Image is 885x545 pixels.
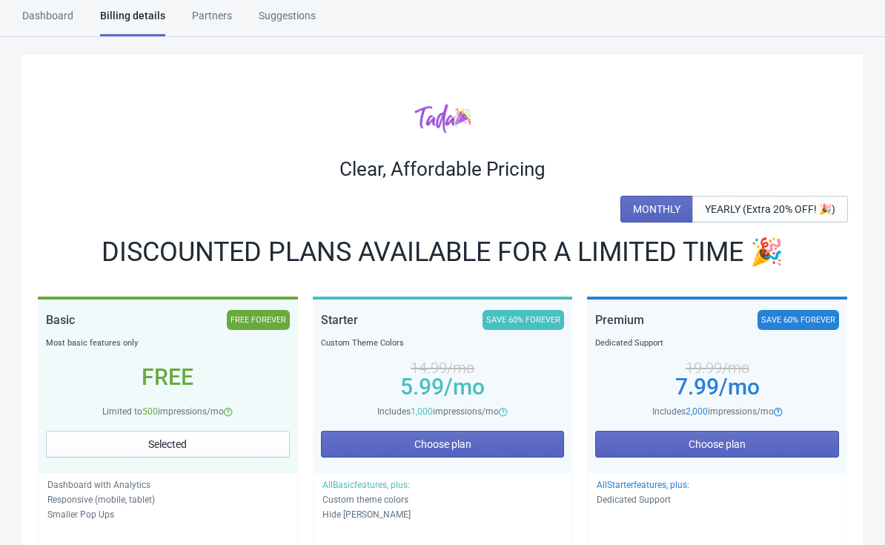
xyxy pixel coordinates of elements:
[46,431,290,458] button: Selected
[47,507,288,522] p: Smaller Pop Ups
[37,157,848,181] div: Clear, Affordable Pricing
[595,362,839,374] div: 19.99 /mo
[595,336,839,351] div: Dedicated Support
[227,310,290,330] div: FREE FOREVER
[620,196,693,222] button: MONTHLY
[321,431,565,458] button: Choose plan
[46,310,75,330] div: Basic
[321,336,565,351] div: Custom Theme Colors
[321,381,565,393] div: 5.99
[719,374,760,400] span: /mo
[192,8,232,34] div: Partners
[692,196,848,222] button: YEARLY (Extra 20% OFF! 🎉)
[633,203,680,215] span: MONTHLY
[414,103,471,133] img: tadacolor.png
[148,438,187,450] span: Selected
[597,492,838,507] p: Dedicated Support
[597,480,689,490] span: All Starter features, plus:
[22,8,73,34] div: Dashboard
[142,406,158,417] span: 500
[37,240,848,264] div: DISCOUNTED PLANS AVAILABLE FOR A LIMITED TIME 🎉
[595,310,644,330] div: Premium
[414,438,471,450] span: Choose plan
[321,362,565,374] div: 14.99 /mo
[321,310,358,330] div: Starter
[483,310,564,330] div: SAVE 60% FOREVER
[444,374,485,400] span: /mo
[595,431,839,458] button: Choose plan
[322,492,563,507] p: Custom theme colors
[322,507,563,522] p: Hide [PERSON_NAME]
[322,480,410,490] span: All Basic features, plus:
[259,8,316,34] div: Suggestions
[47,492,288,507] p: Responsive (mobile, tablet)
[595,381,839,393] div: 7.99
[46,336,290,351] div: Most basic features only
[46,404,290,419] div: Limited to impressions/mo
[652,406,774,417] span: Includes impressions/mo
[705,203,835,215] span: YEARLY (Extra 20% OFF! 🎉)
[758,310,839,330] div: SAVE 60% FOREVER
[46,371,290,383] div: Free
[47,478,288,492] p: Dashboard with Analytics
[100,8,165,36] div: Billing details
[411,406,433,417] span: 1,000
[377,406,499,417] span: Includes impressions/mo
[689,438,746,450] span: Choose plan
[686,406,708,417] span: 2,000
